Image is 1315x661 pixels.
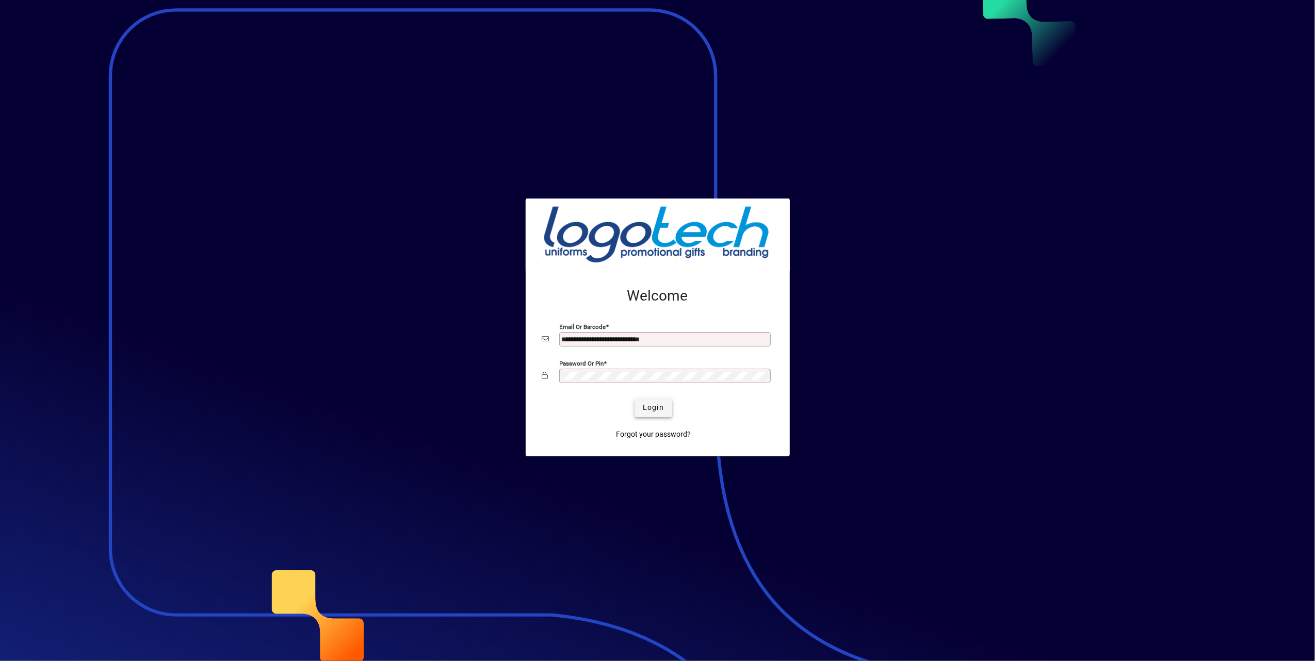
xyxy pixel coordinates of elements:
a: Forgot your password? [612,425,695,444]
span: Forgot your password? [616,429,691,440]
h2: Welcome [542,287,773,305]
button: Login [635,399,672,417]
mat-label: Email or Barcode [560,323,606,330]
span: Login [643,402,664,413]
mat-label: Password or Pin [560,359,604,367]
